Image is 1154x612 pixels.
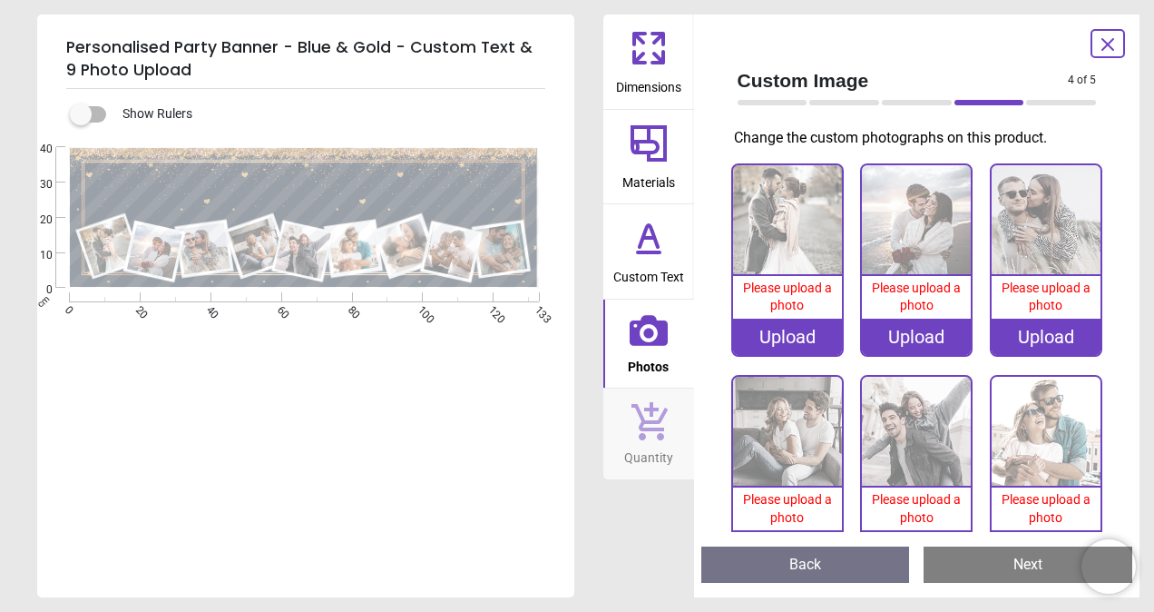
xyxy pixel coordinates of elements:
h5: Personalised Party Banner - Blue & Gold - Custom Text & 9 Photo Upload [66,29,545,89]
p: Change the custom photographs on this product. [734,128,1111,148]
span: Please upload a photo [1002,281,1090,313]
button: Custom Text [603,204,694,299]
div: Upload [862,319,971,355]
span: 10 [18,248,53,263]
span: Materials [622,165,675,192]
div: Show Rulers [81,104,574,125]
button: Next [924,547,1132,583]
div: Upload [733,530,842,567]
span: 4 of 5 [1068,73,1096,88]
span: 133 [531,303,543,315]
button: Materials [603,110,694,204]
div: Upload [733,319,842,355]
span: Please upload a photo [743,492,832,525]
span: Please upload a photo [1002,492,1090,525]
span: 0 [61,303,73,315]
span: 40 [202,303,214,315]
button: Quantity [603,389,694,479]
span: 60 [273,303,285,315]
span: Quantity [624,440,673,468]
span: Please upload a photo [872,281,961,313]
div: Upload [862,530,971,567]
div: Upload [992,319,1100,355]
iframe: Brevo live chat [1081,539,1136,594]
div: Upload [992,530,1100,567]
span: 120 [484,303,496,315]
button: Back [701,547,910,583]
span: Custom Image [738,67,1069,94]
span: 80 [344,303,356,315]
span: 30 [18,177,53,192]
button: Photos [603,300,694,389]
span: 0 [18,282,53,298]
span: Photos [628,350,669,377]
span: Custom Text [613,260,684,287]
button: Dimensions [603,15,694,109]
span: Please upload a photo [743,281,832,313]
span: Dimensions [616,70,681,97]
span: 100 [414,303,425,315]
span: 20 [18,212,53,228]
span: 40 [18,142,53,157]
span: Please upload a photo [872,492,961,525]
span: cm [35,293,52,310]
span: 20 [132,303,143,315]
